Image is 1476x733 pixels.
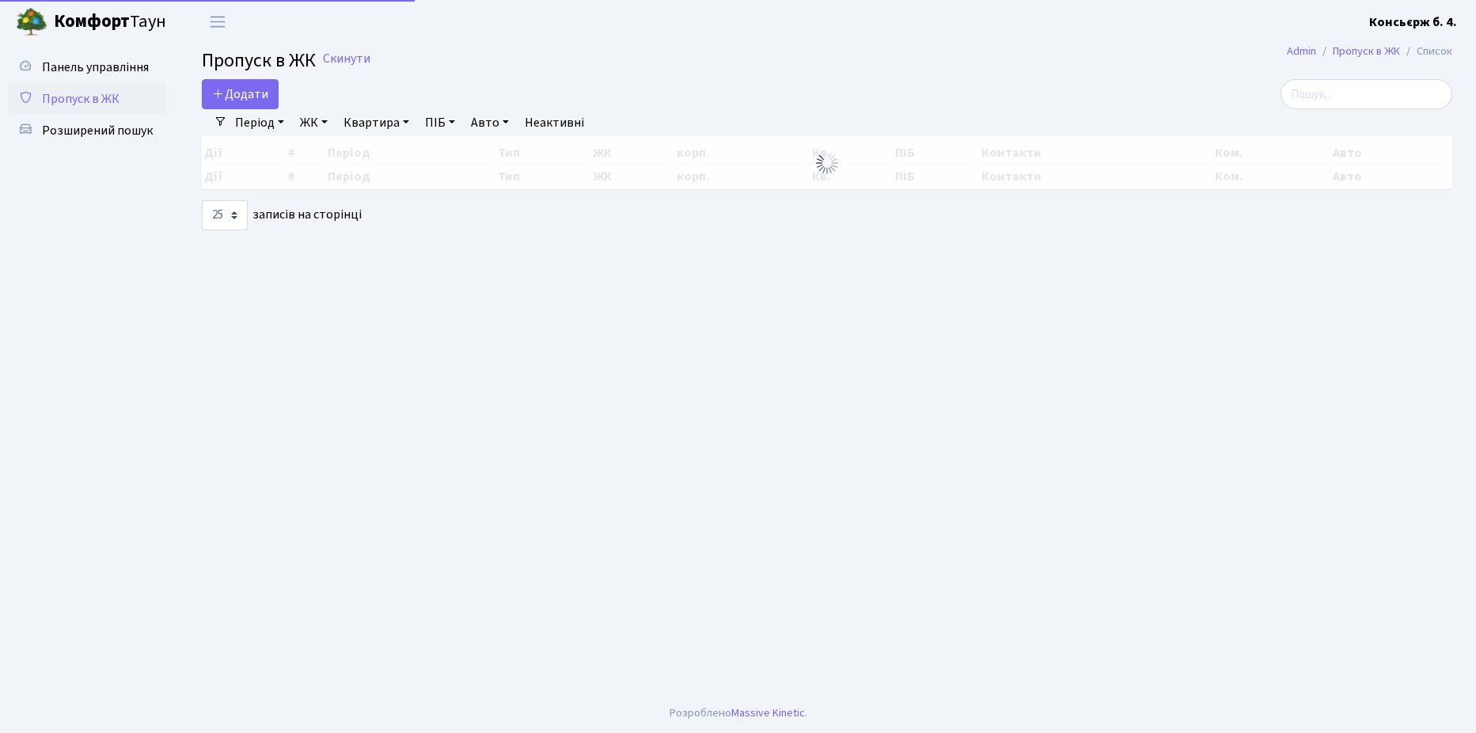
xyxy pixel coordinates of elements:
[419,109,461,136] a: ПІБ
[229,109,290,136] a: Період
[202,79,279,109] a: Додати
[1263,35,1476,68] nav: breadcrumb
[42,122,153,139] span: Розширений пошук
[1400,43,1452,60] li: Список
[518,109,590,136] a: Неактивні
[1369,13,1457,31] b: Консьєрж б. 4.
[1281,79,1452,109] input: Пошук...
[337,109,415,136] a: Квартира
[323,51,370,66] a: Скинути
[42,59,149,76] span: Панель управління
[731,705,805,721] a: Massive Kinetic
[8,83,166,115] a: Пропуск в ЖК
[54,9,166,36] span: Таун
[1369,13,1457,32] a: Консьєрж б. 4.
[814,150,840,176] img: Обробка...
[8,115,166,146] a: Розширений пошук
[212,85,268,103] span: Додати
[670,705,807,722] div: Розроблено .
[202,47,316,74] span: Пропуск в ЖК
[1287,43,1316,59] a: Admin
[16,6,47,38] img: logo.png
[294,109,334,136] a: ЖК
[8,51,166,83] a: Панель управління
[202,200,248,230] select: записів на сторінці
[465,109,515,136] a: Авто
[198,9,237,35] button: Переключити навігацію
[1333,43,1400,59] a: Пропуск в ЖК
[202,200,362,230] label: записів на сторінці
[54,9,130,34] b: Комфорт
[42,90,120,108] span: Пропуск в ЖК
